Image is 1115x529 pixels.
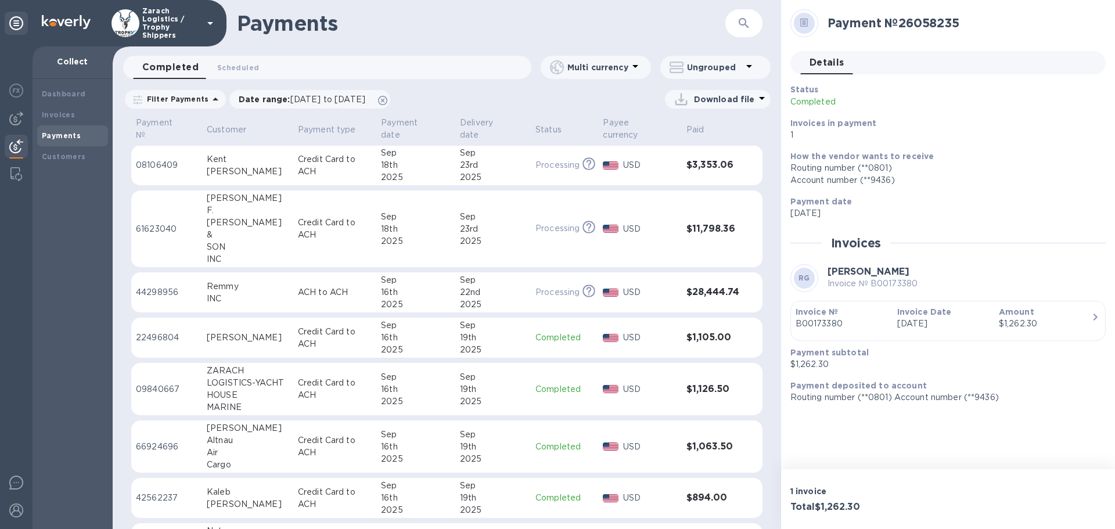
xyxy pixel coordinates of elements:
div: Sep [460,211,526,223]
p: Payment type [298,124,356,136]
b: Invoices [42,110,75,119]
div: Air [207,447,289,459]
div: 2025 [460,453,526,465]
b: Dashboard [42,89,86,98]
div: 2025 [381,171,451,183]
p: 44298956 [136,286,197,298]
p: USD [623,223,677,235]
div: 16th [381,492,451,504]
span: Details [810,55,844,71]
p: Completed [790,96,995,108]
p: Credit Card to ACH [298,326,372,350]
div: [PERSON_NAME] [207,332,289,344]
div: Sep [381,274,451,286]
div: 2025 [381,235,451,247]
p: USD [623,332,677,344]
p: Delivery date [460,117,511,141]
img: USD [603,385,618,393]
div: HOUSE [207,389,289,401]
h3: $1,105.00 [686,332,739,343]
div: Sep [381,371,451,383]
div: Sep [460,274,526,286]
span: Payment date [381,117,451,141]
b: RG [799,274,810,282]
p: USD [623,492,677,504]
div: [PERSON_NAME] [207,498,289,510]
p: 09840667 [136,383,197,395]
span: Payment type [298,124,371,136]
span: Status [535,124,577,136]
div: Date range:[DATE] to [DATE] [229,90,390,109]
b: Payment deposited to account [790,381,927,390]
b: How the vendor wants to receive [790,152,934,161]
div: 2025 [381,453,451,465]
b: Amount [999,307,1034,316]
div: LOGISTICS-YACHT [207,377,289,389]
img: USD [603,161,618,170]
p: Credit Card to ACH [298,486,372,510]
div: INC [207,253,289,265]
div: Account number (**9436) [790,174,1096,186]
p: Paid [686,124,704,136]
h3: $1,063.50 [686,441,739,452]
div: 2025 [381,395,451,408]
p: 66924696 [136,441,197,453]
b: Invoices in payment [790,118,877,128]
div: Sep [381,211,451,223]
div: 18th [381,159,451,171]
p: ACH to ACH [298,286,372,298]
div: 23rd [460,159,526,171]
div: 2025 [460,171,526,183]
h2: Invoices [831,236,882,250]
div: Sep [381,429,451,441]
p: Download file [694,93,755,105]
div: Sep [460,371,526,383]
div: 2025 [381,504,451,516]
p: Completed [535,492,594,504]
img: Logo [42,15,91,29]
div: 23rd [460,223,526,235]
div: 19th [460,492,526,504]
div: 18th [381,223,451,235]
h3: $3,353.06 [686,160,739,171]
div: 16th [381,286,451,298]
p: Customer [207,124,246,136]
div: 2025 [460,504,526,516]
div: Routing number (**0801) [790,162,1096,174]
b: Customers [42,152,86,161]
h3: $894.00 [686,492,739,503]
span: Delivery date [460,117,526,141]
div: [PERSON_NAME] [207,192,289,204]
p: Processing [535,286,580,298]
div: ZARACH [207,365,289,377]
b: Payments [42,131,81,140]
img: USD [603,289,618,297]
span: Scheduled [217,62,259,74]
p: 08106409 [136,159,197,171]
p: Payment date [381,117,436,141]
b: Payment subtotal [790,348,869,357]
img: USD [603,225,618,233]
p: Ungrouped [687,62,742,73]
span: Customer [207,124,261,136]
h3: $1,126.50 [686,384,739,395]
h3: $11,798.36 [686,224,739,235]
p: 22496804 [136,332,197,344]
p: [DATE] [790,207,1096,219]
div: Kaleb [207,486,289,498]
div: Remmy [207,280,289,293]
b: Invoice Date [897,307,952,316]
div: Sep [460,480,526,492]
p: Payee currency [603,117,661,141]
div: $1,262.30 [999,318,1091,330]
div: 19th [460,441,526,453]
div: 2025 [460,298,526,311]
div: 16th [381,441,451,453]
p: $1,262.30 [790,358,1096,370]
p: Filter Payments [142,94,208,104]
div: 19th [460,383,526,395]
p: Multi currency [567,62,628,73]
div: 2025 [460,344,526,356]
p: Completed [535,332,594,344]
span: Payment № [136,117,197,141]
